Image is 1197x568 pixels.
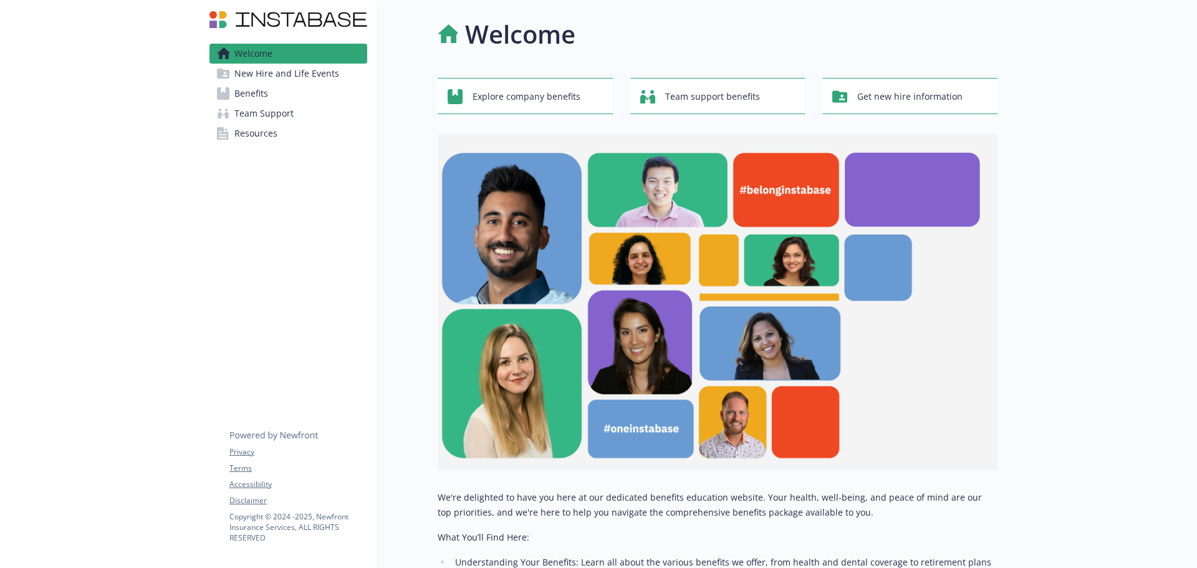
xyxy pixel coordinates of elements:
[665,85,760,108] span: Team support benefits
[209,123,367,143] a: Resources
[465,16,575,53] h1: Welcome
[234,123,277,143] span: Resources
[209,44,367,64] a: Welcome
[438,78,613,114] button: Explore company benefits
[234,44,272,64] span: Welcome
[209,84,367,103] a: Benefits
[234,64,339,84] span: New Hire and Life Events
[229,479,367,490] a: Accessibility
[229,446,367,458] a: Privacy
[229,495,367,506] a: Disclaimer
[209,64,367,84] a: New Hire and Life Events
[822,78,997,114] button: Get new hire information
[473,85,580,108] span: Explore company benefits
[438,134,997,470] img: overview page banner
[438,530,997,545] p: What You’ll Find Here:
[438,490,997,520] p: We're delighted to have you here at our dedicated benefits education website. Your health, well-b...
[234,103,294,123] span: Team Support
[234,84,268,103] span: Benefits
[229,463,367,474] a: Terms
[857,85,963,108] span: Get new hire information
[630,78,805,114] button: Team support benefits
[229,511,367,543] p: Copyright © 2024 - 2025 , Newfront Insurance Services, ALL RIGHTS RESERVED
[209,103,367,123] a: Team Support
